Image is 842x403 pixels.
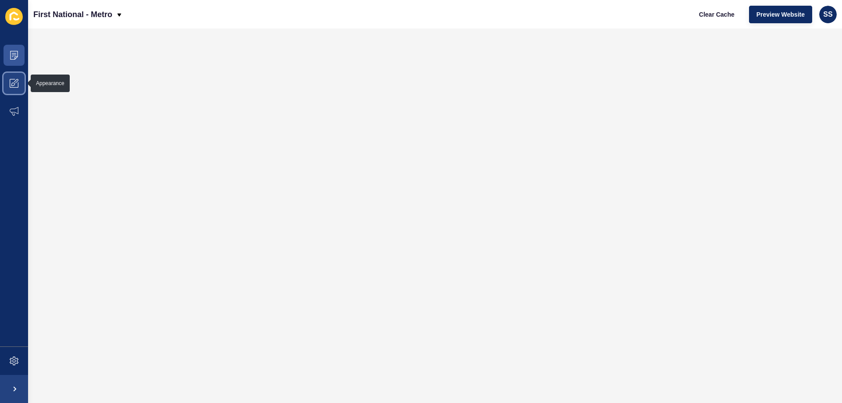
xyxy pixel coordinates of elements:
[756,10,805,19] span: Preview Website
[36,80,64,87] div: Appearance
[749,6,812,23] button: Preview Website
[692,6,742,23] button: Clear Cache
[33,4,112,25] p: First National - Metro
[823,10,832,19] span: SS
[699,10,735,19] span: Clear Cache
